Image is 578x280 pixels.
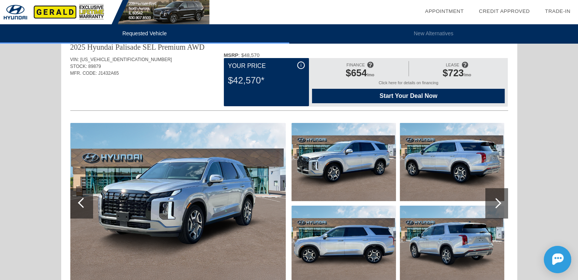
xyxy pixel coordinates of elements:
a: Appointment [425,8,464,14]
span: VIN: [70,57,79,62]
img: New-2025-Hyundai-Palisade-SELPremiumAWD-ID24773842892-aHR0cDovL2ltYWdlcy51bml0c2ludmVudG9yeS5jb20... [291,123,396,201]
img: New-2025-Hyundai-Palisade-SELPremiumAWD-ID24773842898-aHR0cDovL2ltYWdlcy51bml0c2ludmVudG9yeS5jb20... [400,123,504,201]
div: Click here for details on financing [312,80,505,89]
span: J1432A65 [98,71,119,76]
span: FINANCE [347,63,365,67]
div: : $48,570 [224,52,508,58]
span: $723 [443,68,464,78]
span: MFR. CODE: [70,71,97,76]
div: /mo [316,68,404,80]
a: Credit Approved [479,8,530,14]
span: LEASE [446,63,459,67]
span: [US_VEHICLE_IDENTIFICATION_NUMBER] [80,57,172,62]
span: Start Your Deal Now [321,93,495,99]
span: 89879 [88,64,101,69]
div: $42,570* [228,71,305,90]
div: /mo [413,68,501,80]
b: MSRP [224,52,239,58]
span: i [301,63,302,68]
iframe: Chat Assistance [510,239,578,280]
div: Quoted on [DATE] 12:56:19 AM [70,88,508,100]
div: Your Price [228,61,305,71]
span: $654 [346,68,367,78]
a: Trade-In [545,8,570,14]
span: STOCK: [70,64,87,69]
